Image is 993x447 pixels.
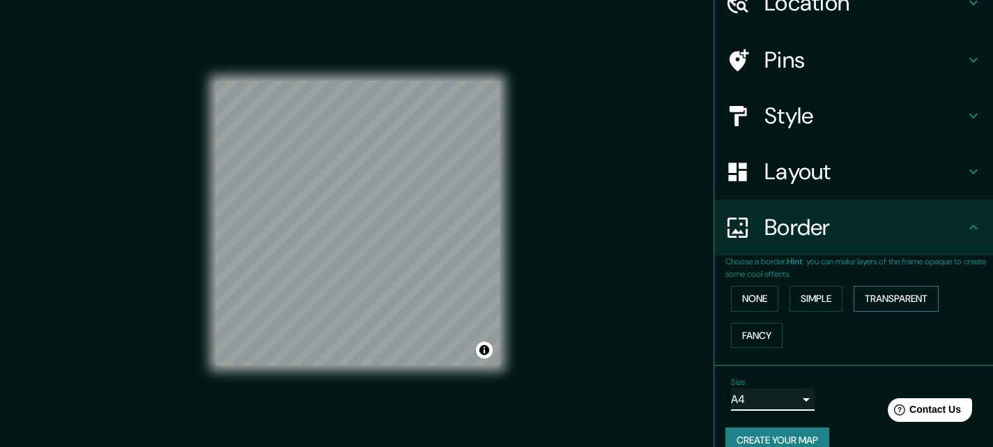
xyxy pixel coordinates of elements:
h4: Layout [764,158,965,185]
p: Choose a border. : you can make layers of the frame opaque to create some cool effects. [725,255,993,280]
canvas: Map [215,81,500,365]
button: Toggle attribution [476,342,493,358]
button: Simple [790,286,842,312]
div: Border [714,199,993,255]
label: Size [731,377,746,388]
h4: Border [764,213,965,241]
div: Layout [714,144,993,199]
div: Style [714,88,993,144]
h4: Pins [764,46,965,74]
button: Transparent [854,286,939,312]
iframe: Help widget launcher [869,393,978,432]
b: Hint [787,256,803,267]
div: Pins [714,32,993,88]
button: Fancy [731,323,783,349]
h4: Style [764,102,965,130]
div: A4 [731,388,815,411]
button: None [731,286,778,312]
